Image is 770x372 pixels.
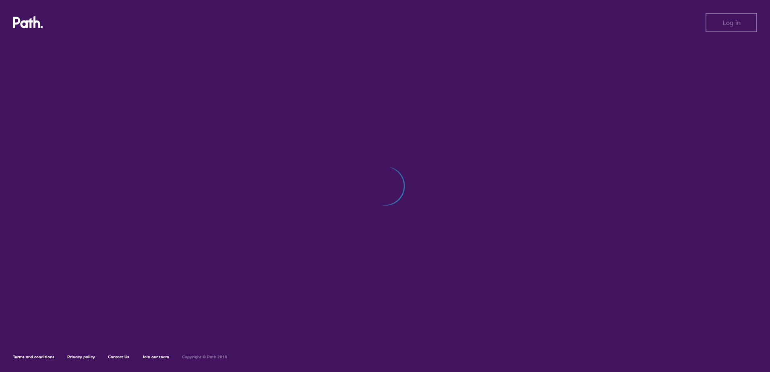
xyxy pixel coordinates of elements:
[182,355,227,360] h6: Copyright © Path 2018
[706,13,757,32] button: Log in
[67,354,95,360] a: Privacy policy
[13,354,54,360] a: Terms and conditions
[722,19,741,26] span: Log in
[142,354,169,360] a: Join our team
[108,354,129,360] a: Contact Us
